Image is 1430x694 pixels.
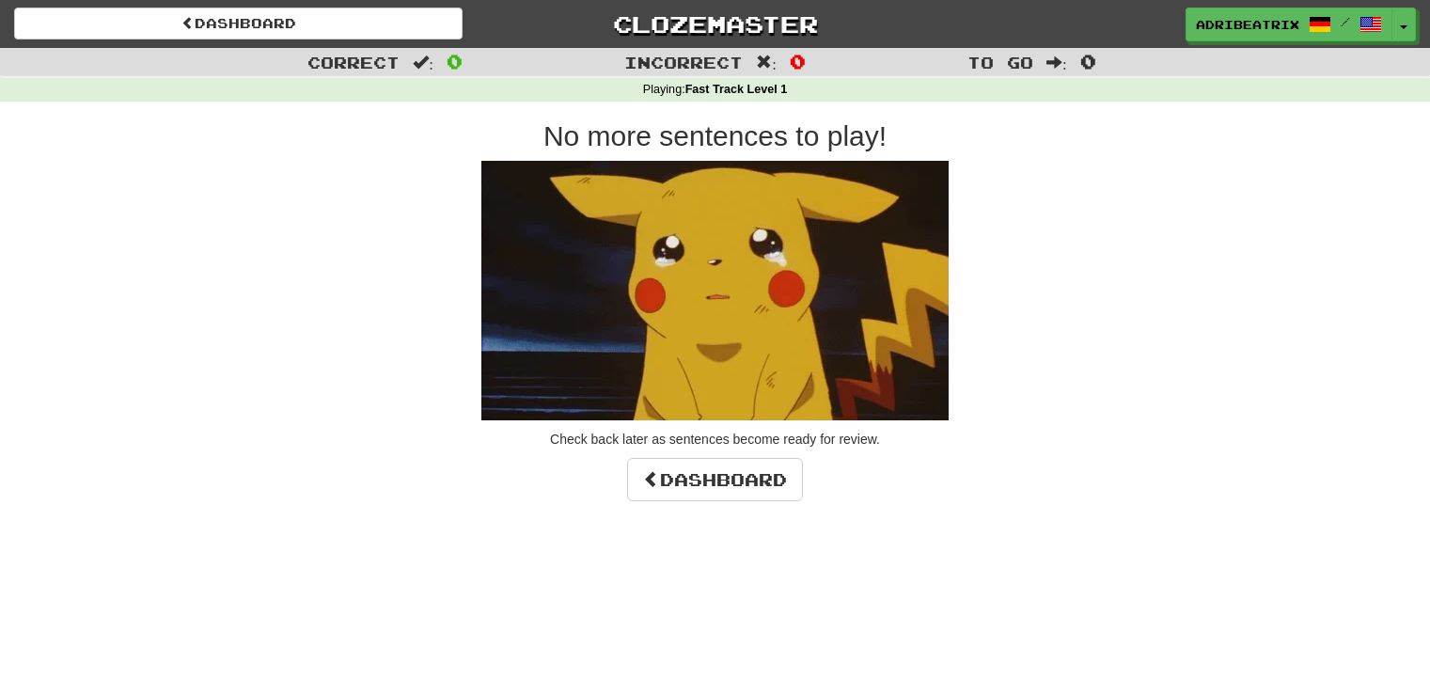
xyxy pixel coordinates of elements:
span: : [413,55,433,71]
a: Dashboard [14,8,463,39]
span: Correct [307,53,400,71]
p: Check back later as sentences become ready for review. [180,430,1251,449]
span: 0 [447,50,463,72]
span: / [1341,15,1350,28]
img: sad-pikachu.gif [481,161,949,420]
span: 0 [1080,50,1096,72]
a: adribeatrix / [1186,8,1392,41]
span: Incorrect [624,53,743,71]
span: adribeatrix [1196,16,1299,33]
h2: No more sentences to play! [180,120,1251,151]
span: : [756,55,777,71]
span: 0 [790,50,806,72]
a: Clozemaster [491,8,939,40]
a: Dashboard [627,458,803,501]
strong: Fast Track Level 1 [685,83,788,96]
span: To go [967,53,1033,71]
span: : [1046,55,1067,71]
